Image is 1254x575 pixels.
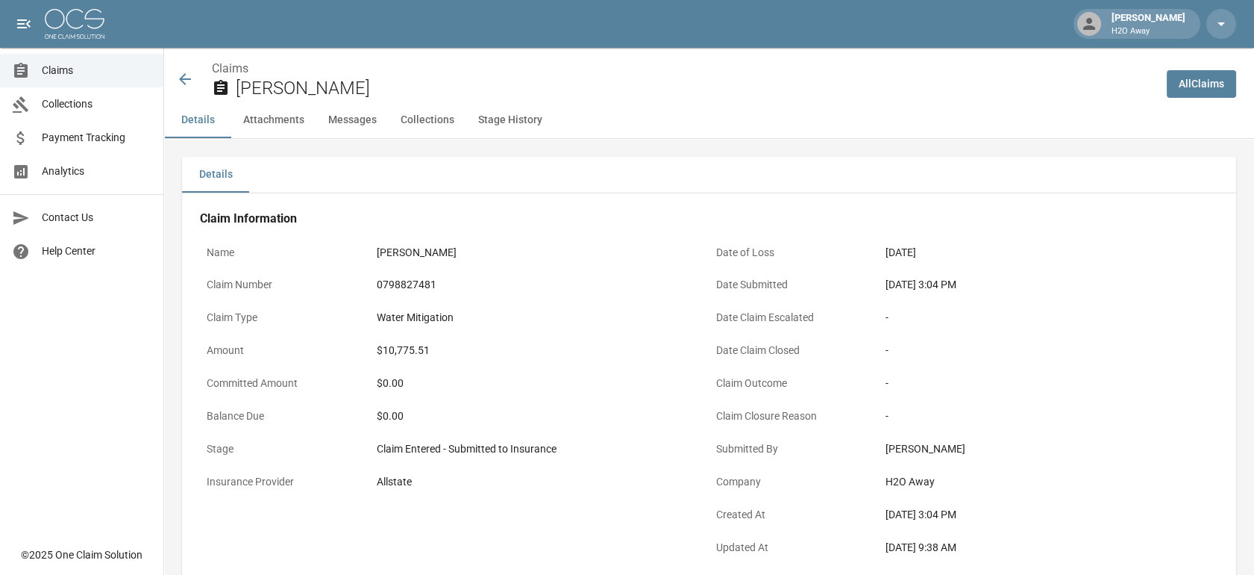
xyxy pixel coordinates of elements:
[376,474,702,490] div: Allstate
[231,102,316,138] button: Attachments
[885,310,1211,326] div: -
[709,467,879,497] p: Company
[885,507,1211,523] div: [DATE] 3:04 PM
[42,243,151,259] span: Help Center
[42,210,151,226] span: Contact Us
[709,238,879,267] p: Date of Loss
[885,245,1211,261] div: [DATE]
[200,303,369,332] p: Claim Type
[21,547,142,562] div: © 2025 One Claim Solution
[1112,25,1185,38] p: H2O Away
[376,441,702,457] div: Claim Entered - Submitted to Insurance
[885,277,1211,293] div: [DATE] 3:04 PM
[376,376,702,391] div: $0.00
[200,336,369,365] p: Amount
[376,277,702,293] div: 0798827481
[45,9,104,39] img: ocs-logo-white-transparent.png
[1167,70,1236,98] a: AllClaims
[200,238,369,267] p: Name
[709,500,879,529] p: Created At
[709,270,879,299] p: Date Submitted
[376,408,702,424] div: $0.00
[42,96,151,112] span: Collections
[236,78,1155,99] h2: [PERSON_NAME]
[709,533,879,562] p: Updated At
[200,270,369,299] p: Claim Number
[885,441,1211,457] div: [PERSON_NAME]
[9,9,39,39] button: open drawer
[182,157,1236,193] div: details tabs
[389,102,466,138] button: Collections
[42,130,151,146] span: Payment Tracking
[212,60,1155,78] nav: breadcrumb
[709,303,879,332] p: Date Claim Escalated
[376,343,702,358] div: $10,775.51
[212,61,248,75] a: Claims
[885,540,1211,556] div: [DATE] 9:38 AM
[182,157,249,193] button: Details
[200,402,369,431] p: Balance Due
[885,408,1211,424] div: -
[42,63,151,78] span: Claims
[42,164,151,179] span: Analytics
[885,474,1211,490] div: H2O Away
[200,369,369,398] p: Committed Amount
[709,402,879,431] p: Claim Closure Reason
[200,435,369,464] p: Stage
[200,211,1218,226] h4: Claim Information
[200,467,369,497] p: Insurance Provider
[885,376,1211,391] div: -
[164,102,231,138] button: Details
[316,102,389,138] button: Messages
[376,310,702,326] div: Water Mitigation
[1106,10,1191,37] div: [PERSON_NAME]
[709,336,879,365] p: Date Claim Closed
[376,245,702,261] div: [PERSON_NAME]
[466,102,554,138] button: Stage History
[885,343,1211,358] div: -
[709,369,879,398] p: Claim Outcome
[164,102,1254,138] div: anchor tabs
[709,435,879,464] p: Submitted By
